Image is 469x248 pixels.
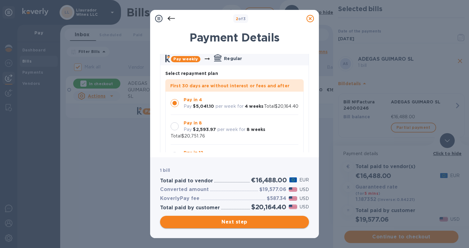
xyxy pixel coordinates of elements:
[184,150,203,155] b: Pay in 12
[236,16,246,21] b: of 3
[224,55,242,62] p: Regular
[289,187,297,192] img: USD
[160,187,209,193] h3: Converted amount
[173,57,198,61] b: Pay weekly
[289,196,297,201] img: USD
[247,127,265,132] b: 8 weeks
[267,196,286,202] h3: $587.34
[160,205,220,211] h3: Total paid by customer
[193,104,214,109] b: $5,041.10
[245,104,263,109] b: 4 weeks
[299,177,309,183] p: EUR
[160,216,309,228] button: Next step
[165,218,304,226] span: Next step
[289,205,297,209] img: USD
[300,186,309,193] p: USD
[165,71,218,76] b: Select repayment plan
[236,16,238,21] span: 2
[193,127,216,132] b: $2,593.97
[251,176,287,184] h2: €16,488.00
[160,178,213,184] h3: Total paid to vendor
[259,187,286,193] h3: $19,577.06
[216,103,244,110] p: per week for
[217,126,246,133] p: per week for
[184,126,192,133] p: Pay
[160,31,309,44] h1: Payment Details
[300,204,309,210] p: USD
[251,203,286,211] h2: $20,164.40
[184,97,202,102] b: Pay in 4
[170,83,289,88] b: First 30 days are without interest or fees and after
[160,196,199,202] h3: KoverlyPay fee
[171,133,205,139] p: Total $20,751.76
[160,168,170,173] b: 1 bill
[184,120,202,125] b: Pay in 8
[184,103,192,110] p: Pay
[300,195,309,202] p: USD
[264,103,298,110] p: Total $20,164.40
